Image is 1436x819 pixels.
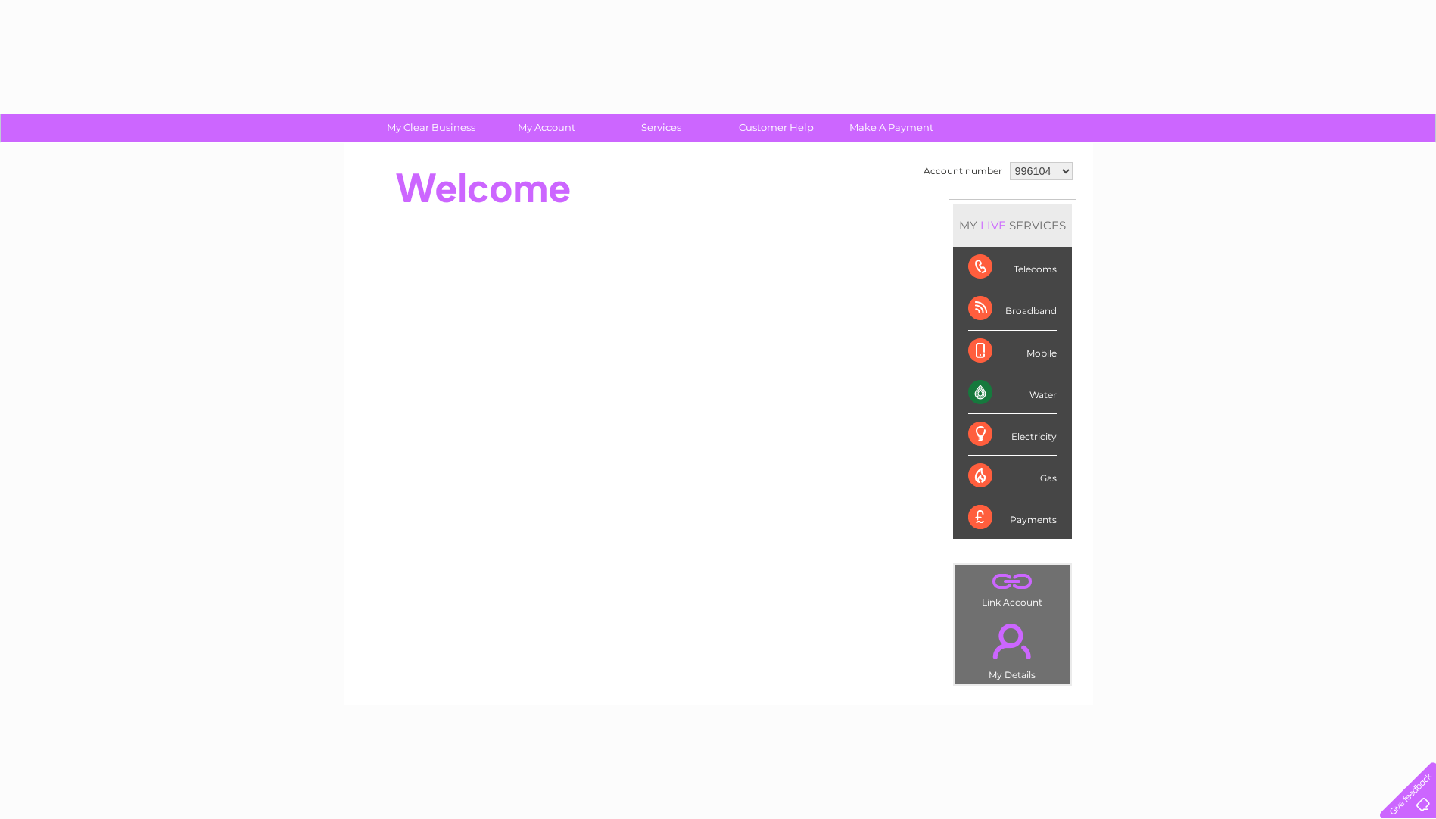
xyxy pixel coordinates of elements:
[920,158,1006,184] td: Account number
[599,114,724,142] a: Services
[369,114,494,142] a: My Clear Business
[968,497,1057,538] div: Payments
[968,288,1057,330] div: Broadband
[977,218,1009,232] div: LIVE
[958,615,1067,668] a: .
[953,204,1072,247] div: MY SERVICES
[954,564,1071,612] td: Link Account
[968,331,1057,372] div: Mobile
[829,114,954,142] a: Make A Payment
[954,611,1071,685] td: My Details
[958,568,1067,595] a: .
[968,414,1057,456] div: Electricity
[714,114,839,142] a: Customer Help
[484,114,609,142] a: My Account
[968,456,1057,497] div: Gas
[968,372,1057,414] div: Water
[968,247,1057,288] div: Telecoms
